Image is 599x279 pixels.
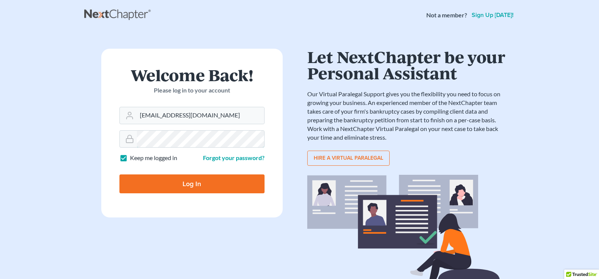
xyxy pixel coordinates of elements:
a: Sign up [DATE]! [470,12,515,18]
input: Log In [119,174,265,193]
label: Keep me logged in [130,154,177,162]
a: Hire a virtual paralegal [307,151,390,166]
input: Email Address [137,107,264,124]
strong: Not a member? [426,11,467,20]
p: Our Virtual Paralegal Support gives you the flexibility you need to focus on growing your busines... [307,90,508,142]
h1: Let NextChapter be your Personal Assistant [307,49,508,81]
h1: Welcome Back! [119,67,265,83]
a: Forgot your password? [203,154,265,161]
p: Please log in to your account [119,86,265,95]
